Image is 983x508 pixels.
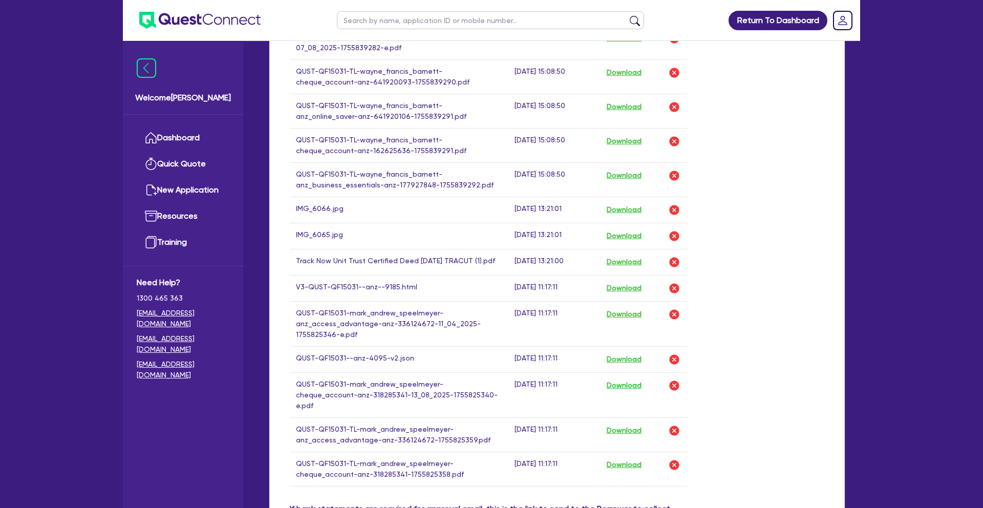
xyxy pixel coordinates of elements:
[139,12,261,29] img: quest-connect-logo-blue
[137,293,229,304] span: 1300 465 363
[606,282,642,295] button: Download
[668,170,680,182] img: delete-icon
[668,353,680,366] img: delete-icon
[606,203,642,217] button: Download
[137,151,229,177] a: Quick Quote
[290,301,508,346] td: QUST-QF15031-mark_andrew_speelmeyer-anz_access_advantage-anz-336124672-11_04_2025-1755825346-e.pdf
[508,162,600,197] td: [DATE] 15:08:50
[145,184,157,196] img: new-application
[606,66,642,79] button: Download
[606,308,642,321] button: Download
[137,58,156,78] img: icon-menu-close
[508,197,600,223] td: [DATE] 13:21:01
[137,359,229,380] a: [EMAIL_ADDRESS][DOMAIN_NAME]
[508,25,600,59] td: [DATE] 15:08:50
[668,379,680,392] img: delete-icon
[290,452,508,486] td: QUST-QF15031-TL-mark_andrew_speelmeyer-cheque_account-anz-318285341-1755825358.pdf
[137,333,229,355] a: [EMAIL_ADDRESS][DOMAIN_NAME]
[290,346,508,372] td: QUST-QF15031--anz-4095-v2.json
[137,277,229,289] span: Need Help?
[829,7,856,34] a: Dropdown toggle
[290,372,508,417] td: QUST-QF15031-mark_andrew_speelmeyer-cheque_account-anz-318285341-13_08_2025-1755825340-e.pdf
[668,230,680,242] img: delete-icon
[508,346,600,372] td: [DATE] 11:17:11
[290,249,508,275] td: Track Now Unit Trust Certified Deed [DATE] TRACUT (1).pdf
[606,135,642,148] button: Download
[508,372,600,417] td: [DATE] 11:17:11
[668,204,680,216] img: delete-icon
[337,11,644,29] input: Search by name, application ID or mobile number...
[290,94,508,128] td: QUST-QF15031-TL-wayne_francis_barnett-anz_online_saver-anz-641920106-1755839291.pdf
[606,379,642,392] button: Download
[668,459,680,471] img: delete-icon
[137,203,229,229] a: Resources
[290,223,508,249] td: IMG_6065.jpg
[145,158,157,170] img: quick-quote
[135,92,231,104] span: Welcome [PERSON_NAME]
[606,256,642,269] button: Download
[137,177,229,203] a: New Application
[606,424,642,437] button: Download
[290,417,508,452] td: QUST-QF15031-TL-mark_andrew_speelmeyer-anz_access_advantage-anz-336124672-1755825359.pdf
[290,59,508,94] td: QUST-QF15031-TL-wayne_francis_barnett-cheque_account-anz-641920093-1755839290.pdf
[668,101,680,113] img: delete-icon
[606,458,642,472] button: Download
[290,162,508,197] td: QUST-QF15031-TL-wayne_francis_barnett-anz_business_essentials-anz-177927848-1755839292.pdf
[508,275,600,301] td: [DATE] 11:17:11
[508,301,600,346] td: [DATE] 11:17:11
[508,452,600,486] td: [DATE] 11:17:11
[290,275,508,301] td: V3-QUST-QF15031--anz--9185.html
[508,94,600,128] td: [DATE] 15:08:50
[290,25,508,59] td: QUST-QF15031-[PERSON_NAME]-anz-162625636-07_08_2025-1755839282-e.pdf
[668,308,680,321] img: delete-icon
[668,282,680,294] img: delete-icon
[606,353,642,366] button: Download
[668,135,680,147] img: delete-icon
[508,223,600,249] td: [DATE] 13:21:01
[137,308,229,329] a: [EMAIL_ADDRESS][DOMAIN_NAME]
[508,128,600,162] td: [DATE] 15:08:50
[668,425,680,437] img: delete-icon
[137,125,229,151] a: Dashboard
[668,67,680,79] img: delete-icon
[606,169,642,182] button: Download
[729,11,827,30] a: Return To Dashboard
[290,197,508,223] td: IMG_6066.jpg
[137,229,229,256] a: Training
[290,128,508,162] td: QUST-QF15031-TL-wayne_francis_barnett-cheque_account-anz-162625636-1755839291.pdf
[145,236,157,248] img: training
[145,210,157,222] img: resources
[508,59,600,94] td: [DATE] 15:08:50
[668,256,680,268] img: delete-icon
[606,229,642,243] button: Download
[508,249,600,275] td: [DATE] 13:21:00
[606,100,642,114] button: Download
[508,417,600,452] td: [DATE] 11:17:11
